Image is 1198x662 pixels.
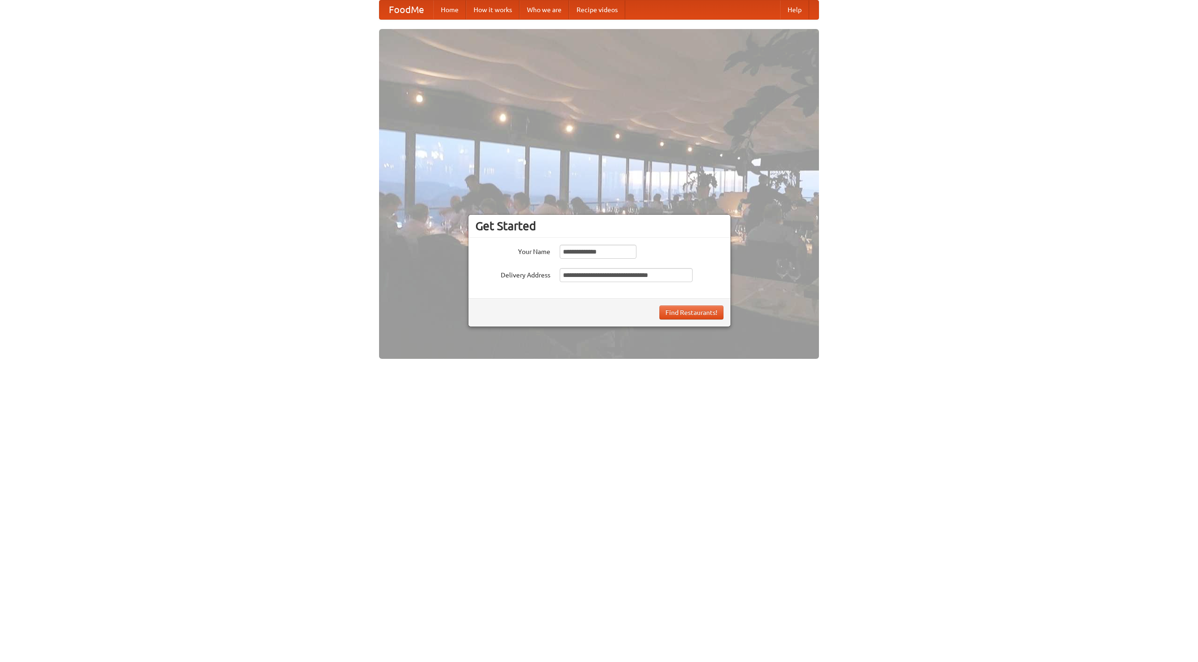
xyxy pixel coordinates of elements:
a: Who we are [519,0,569,19]
label: Delivery Address [475,268,550,280]
a: How it works [466,0,519,19]
a: Help [780,0,809,19]
button: Find Restaurants! [659,306,723,320]
a: FoodMe [380,0,433,19]
a: Recipe videos [569,0,625,19]
a: Home [433,0,466,19]
h3: Get Started [475,219,723,233]
label: Your Name [475,245,550,256]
